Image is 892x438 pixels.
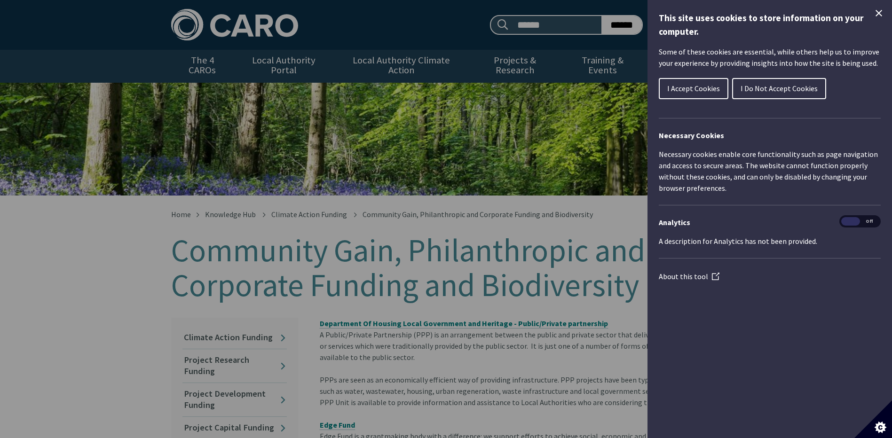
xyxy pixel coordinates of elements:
button: I Accept Cookies [659,78,728,99]
span: On [841,217,860,226]
h1: This site uses cookies to store information on your computer. [659,11,881,39]
span: I Do Not Accept Cookies [741,84,818,93]
span: I Accept Cookies [667,84,720,93]
span: Off [860,217,879,226]
p: Some of these cookies are essential, while others help us to improve your experience by providing... [659,46,881,69]
button: Close Cookie Control [873,8,884,19]
p: A description for Analytics has not been provided. [659,235,881,247]
button: Set cookie preferences [854,400,892,438]
h2: Necessary Cookies [659,130,881,141]
h3: Analytics [659,217,881,228]
button: I Do Not Accept Cookies [732,78,826,99]
p: Necessary cookies enable core functionality such as page navigation and access to secure areas. T... [659,149,881,194]
a: About this tool [659,272,719,281]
